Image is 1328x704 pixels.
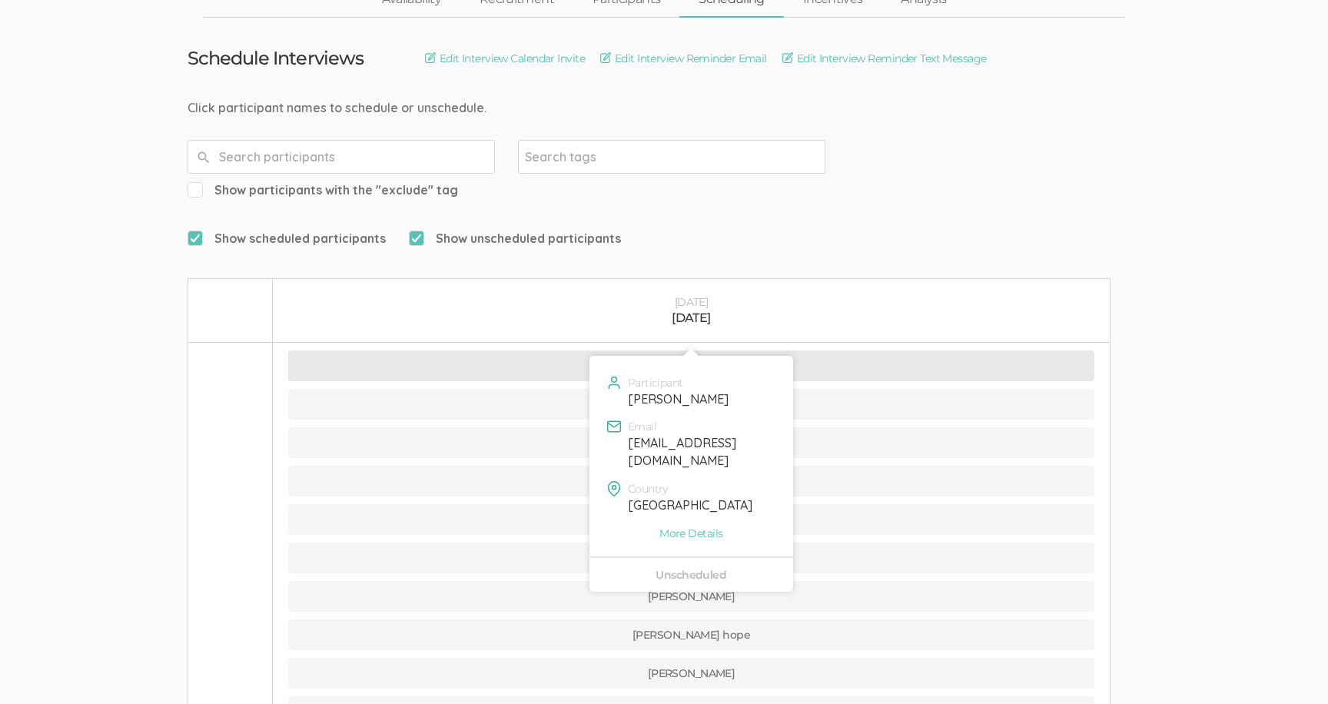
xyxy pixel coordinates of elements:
[288,543,1094,573] button: [PERSON_NAME]
[1251,630,1328,704] iframe: Chat Widget
[425,50,585,67] a: Edit Interview Calendar Invite
[288,466,1094,496] button: [PERSON_NAME]
[606,481,622,496] img: mapPin.svg
[606,419,622,434] img: mail.16x16.green.svg
[601,526,782,541] a: More Details
[628,434,774,470] div: [EMAIL_ADDRESS][DOMAIN_NAME]
[628,483,668,494] span: Country
[288,658,1094,689] button: [PERSON_NAME]
[782,50,987,67] a: Edit Interview Reminder Text Message
[288,581,1094,612] button: [PERSON_NAME]
[288,350,1094,381] button: [PERSON_NAME]
[188,181,458,199] span: Show participants with the "exclude" tag
[628,421,656,432] span: Email
[600,50,767,67] a: Edit Interview Reminder Email
[601,570,782,580] div: Unscheduled
[628,390,774,408] div: [PERSON_NAME]
[288,427,1094,458] button: [PERSON_NAME]
[188,230,386,247] span: Show scheduled participants
[606,375,622,390] img: user.svg
[409,230,621,247] span: Show unscheduled participants
[525,147,621,167] input: Search tags
[188,140,495,174] input: Search participants
[188,99,1140,117] div: Click participant names to schedule or unschedule.
[628,377,683,388] span: Participant
[288,310,1094,327] div: [DATE]
[288,389,1094,420] button: [PERSON_NAME]
[288,619,1094,650] button: [PERSON_NAME] hope
[188,48,364,68] h3: Schedule Interviews
[288,504,1094,535] button: [PERSON_NAME] [PERSON_NAME]
[288,294,1094,310] div: [DATE]
[628,496,774,514] div: [GEOGRAPHIC_DATA]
